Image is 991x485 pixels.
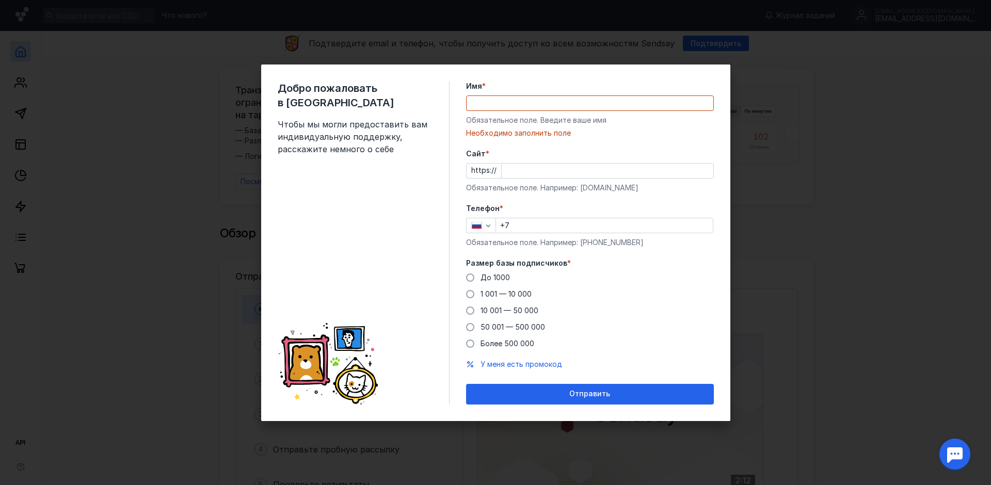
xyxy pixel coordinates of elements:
[481,360,562,368] span: У меня есть промокод
[466,115,714,125] div: Обязательное поле. Введите ваше имя
[466,149,486,159] span: Cайт
[278,118,433,155] span: Чтобы мы могли предоставить вам индивидуальную поддержку, расскажите немного о себе
[481,339,534,348] span: Более 500 000
[481,273,510,282] span: До 1000
[466,258,567,268] span: Размер базы подписчиков
[466,384,714,405] button: Отправить
[481,306,538,315] span: 10 001 — 50 000
[569,390,610,398] span: Отправить
[481,322,545,331] span: 50 001 — 500 000
[466,203,500,214] span: Телефон
[466,81,482,91] span: Имя
[278,81,433,110] span: Добро пожаловать в [GEOGRAPHIC_DATA]
[481,289,532,298] span: 1 001 — 10 000
[466,128,714,138] div: Необходимо заполнить поле
[466,183,714,193] div: Обязательное поле. Например: [DOMAIN_NAME]
[481,359,562,369] button: У меня есть промокод
[466,237,714,248] div: Обязательное поле. Например: [PHONE_NUMBER]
